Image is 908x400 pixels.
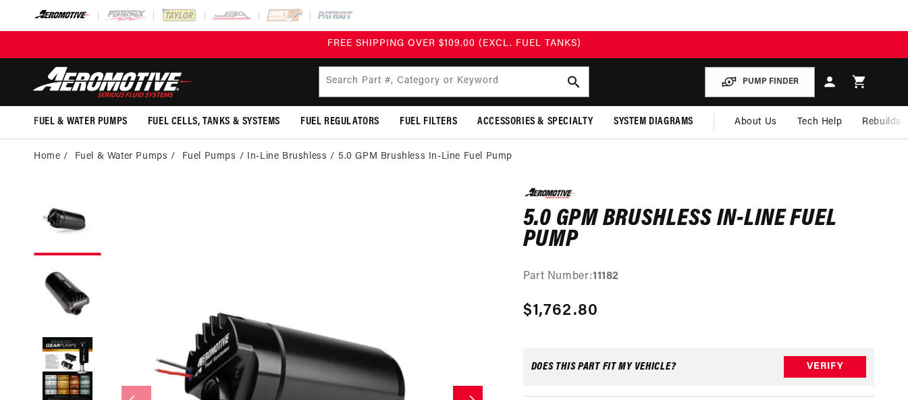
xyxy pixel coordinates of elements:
[724,106,787,139] a: About Us
[319,67,589,97] input: Search by Part Number, Category or Keyword
[34,262,101,330] button: Load image 2 in gallery view
[862,115,901,130] span: Rebuilds
[477,115,593,129] span: Accessories & Specialty
[247,149,338,164] li: In-Line Brushless
[593,271,619,282] strong: 11182
[614,115,693,129] span: System Diagrams
[604,106,703,138] summary: System Diagrams
[531,361,676,372] div: Does This part fit My vehicle?
[24,106,138,138] summary: Fuel & Water Pumps
[34,115,128,129] span: Fuel & Water Pumps
[390,106,467,138] summary: Fuel Filters
[523,268,874,286] div: Part Number:
[182,149,236,164] a: Fuel Pumps
[467,106,604,138] summary: Accessories & Specialty
[523,209,874,251] h1: 5.0 GPM Brushless In-Line Fuel Pump
[400,115,457,129] span: Fuel Filters
[300,115,379,129] span: Fuel Regulators
[338,149,512,164] li: 5.0 GPM Brushless In-Line Fuel Pump
[34,149,874,164] nav: breadcrumbs
[735,117,777,127] span: About Us
[290,106,390,138] summary: Fuel Regulators
[523,299,599,323] span: $1,762.80
[29,66,198,98] img: Aeromotive
[705,67,815,97] button: PUMP FINDER
[797,115,842,130] span: Tech Help
[148,115,280,129] span: Fuel Cells, Tanks & Systems
[34,149,60,164] a: Home
[34,188,101,255] button: Load image 1 in gallery view
[787,106,852,139] summary: Tech Help
[559,67,589,97] button: search button
[327,39,581,49] span: FREE SHIPPING OVER $109.00 (EXCL. FUEL TANKS)
[784,356,866,378] button: Verify
[75,149,168,164] a: Fuel & Water Pumps
[138,106,290,138] summary: Fuel Cells, Tanks & Systems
